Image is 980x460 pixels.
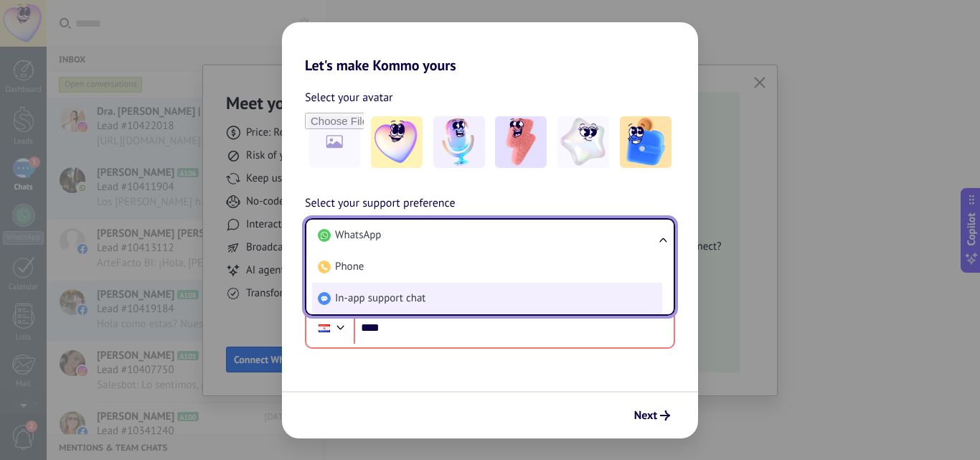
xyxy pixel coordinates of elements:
div: Paraguay: + 595 [311,313,338,343]
img: -2.jpeg [433,116,485,168]
span: WhatsApp [335,228,381,243]
img: -5.jpeg [620,116,672,168]
span: In-app support chat [335,291,425,306]
span: Phone [335,260,364,274]
h2: Let's make Kommo yours [282,22,698,74]
span: Select your support preference [305,194,456,213]
span: Select your avatar [305,88,393,107]
button: Next [628,403,677,428]
img: -4.jpeg [557,116,609,168]
span: Next [634,410,657,421]
img: -1.jpeg [371,116,423,168]
img: -3.jpeg [495,116,547,168]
